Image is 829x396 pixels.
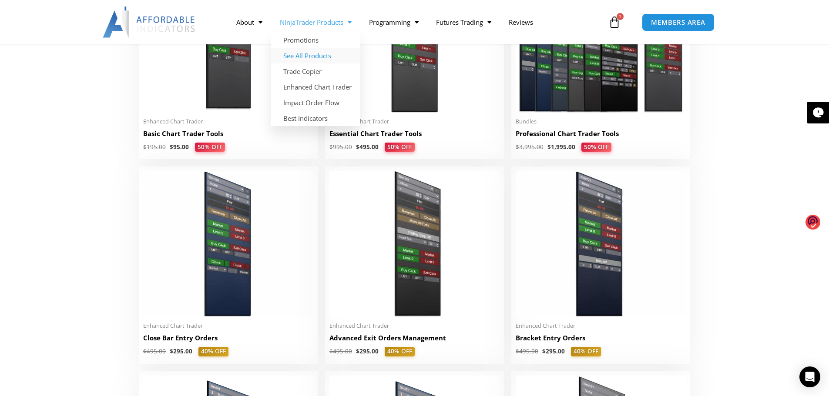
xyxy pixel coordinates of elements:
a: Essential Chart Trader Tools [329,129,500,143]
a: Best Indicators [271,110,360,126]
span: Enhanced Chart Trader [143,118,313,125]
a: NinjaTrader Products [271,12,360,32]
h2: Professional Chart Trader Tools [516,129,686,138]
img: CloseBarOrders [143,171,313,317]
h2: Advanced Exit Orders Management [329,333,500,343]
bdi: 295.00 [170,347,192,355]
a: Reviews [500,12,542,32]
span: 40% OFF [571,347,601,356]
span: $ [356,347,359,355]
span: 40% OFF [385,347,415,356]
bdi: 995.00 [329,143,352,151]
nav: Menu [228,12,606,32]
span: Enhanced Chart Trader [329,322,500,329]
img: o1IwAAAABJRU5ErkJggg== [806,214,820,230]
span: 50% OFF [195,143,225,152]
a: Futures Trading [427,12,500,32]
a: Enhanced Chart Trader [271,79,360,95]
span: Bundles [516,118,686,125]
span: $ [170,347,173,355]
a: MEMBERS AREA [642,13,715,31]
div: Open Intercom Messenger [799,366,820,387]
bdi: 195.00 [143,143,166,151]
img: BracketEntryOrders [516,171,686,317]
span: $ [542,347,546,355]
span: $ [143,143,147,151]
h2: Basic Chart Trader Tools [143,129,313,138]
a: Impact Order Flow [271,95,360,110]
bdi: 1,995.00 [547,143,575,151]
span: 40% OFF [198,347,228,356]
a: 1 [595,10,634,35]
a: Close Bar Entry Orders [143,333,313,347]
bdi: 495.00 [516,347,538,355]
span: 50% OFF [385,143,415,152]
a: Advanced Exit Orders Management [329,333,500,347]
a: Trade Copier [271,63,360,79]
h2: Close Bar Entry Orders [143,333,313,343]
span: Enhanced Chart Trader [329,118,500,125]
a: Programming [360,12,427,32]
img: AdvancedStopLossMgmt [329,171,500,317]
span: $ [329,347,333,355]
span: 50% OFF [581,143,611,152]
span: $ [329,143,333,151]
bdi: 295.00 [542,347,565,355]
span: $ [170,143,173,151]
a: See All Products [271,48,360,63]
h2: Essential Chart Trader Tools [329,129,500,138]
span: $ [516,143,519,151]
span: Enhanced Chart Trader [143,322,313,329]
img: LogoAI | Affordable Indicators – NinjaTrader [103,7,196,38]
span: MEMBERS AREA [651,19,705,26]
bdi: 95.00 [170,143,189,151]
a: Bracket Entry Orders [516,333,686,347]
bdi: 295.00 [356,347,379,355]
bdi: 495.00 [143,347,166,355]
span: $ [547,143,551,151]
span: 1 [617,13,624,20]
a: About [228,12,271,32]
span: $ [143,347,147,355]
span: $ [356,143,359,151]
a: Basic Chart Trader Tools [143,129,313,143]
bdi: 495.00 [329,347,352,355]
h2: Bracket Entry Orders [516,333,686,343]
a: Promotions [271,32,360,48]
bdi: 3,995.00 [516,143,544,151]
a: Professional Chart Trader Tools [516,129,686,143]
bdi: 495.00 [356,143,379,151]
ul: NinjaTrader Products [271,32,360,126]
span: Enhanced Chart Trader [516,322,686,329]
span: $ [516,347,519,355]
